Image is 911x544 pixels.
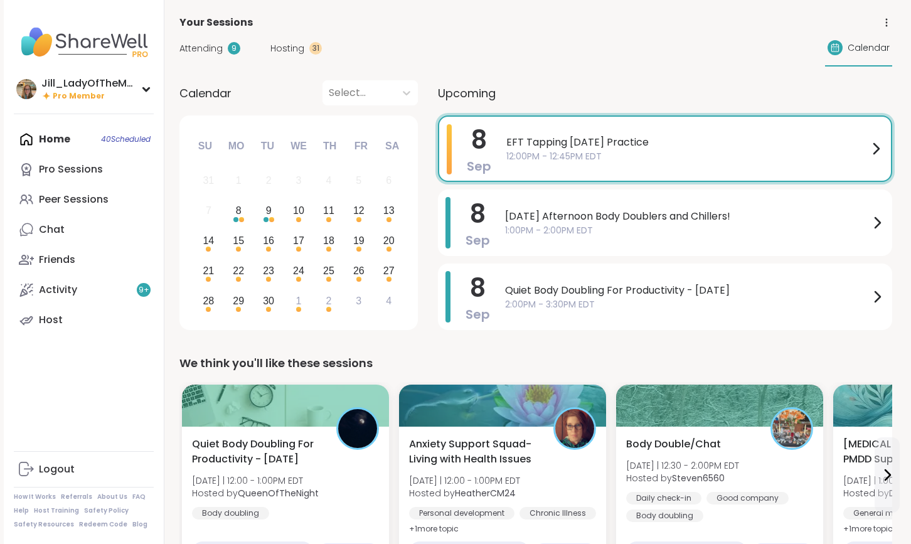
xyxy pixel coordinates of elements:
[409,487,520,499] span: Hosted by
[192,437,322,467] span: Quiet Body Doubling For Productivity - [DATE]
[519,507,596,520] div: Chronic Illness
[34,506,79,515] a: Host Training
[353,232,365,249] div: 19
[383,232,395,249] div: 20
[466,232,490,249] span: Sep
[132,493,146,501] a: FAQ
[203,292,214,309] div: 28
[179,42,223,55] span: Attending
[192,507,269,520] div: Body doubling
[16,79,36,99] img: Jill_LadyOfTheMountain
[192,487,319,499] span: Hosted by
[266,172,272,189] div: 2
[236,202,242,219] div: 8
[285,257,312,284] div: Choose Wednesday, September 24th, 2025
[61,493,92,501] a: Referrals
[225,168,252,195] div: Not available Monday, September 1st, 2025
[285,198,312,225] div: Choose Wednesday, September 10th, 2025
[345,168,372,195] div: Not available Friday, September 5th, 2025
[375,257,402,284] div: Choose Saturday, September 27th, 2025
[316,228,343,255] div: Choose Thursday, September 18th, 2025
[14,305,154,335] a: Host
[326,292,331,309] div: 2
[323,232,334,249] div: 18
[470,196,486,232] span: 8
[323,262,334,279] div: 25
[626,459,739,472] span: [DATE] | 12:30 - 2:00PM EDT
[706,492,789,504] div: Good company
[14,506,29,515] a: Help
[438,85,496,102] span: Upcoming
[179,15,253,30] span: Your Sessions
[293,202,304,219] div: 10
[14,154,154,184] a: Pro Sessions
[191,132,219,160] div: Su
[345,257,372,284] div: Choose Friday, September 26th, 2025
[506,150,868,163] span: 12:00PM - 12:45PM EDT
[409,474,520,487] span: [DATE] | 12:00 - 1:00PM EDT
[263,232,274,249] div: 16
[233,232,244,249] div: 15
[345,287,372,314] div: Choose Friday, October 3rd, 2025
[505,283,870,298] span: Quiet Body Doubling For Productivity - [DATE]
[253,132,281,160] div: Tu
[39,163,103,176] div: Pro Sessions
[236,172,242,189] div: 1
[506,135,868,150] span: EFT Tapping [DATE] Practice
[386,292,392,309] div: 4
[255,257,282,284] div: Choose Tuesday, September 23rd, 2025
[345,228,372,255] div: Choose Friday, September 19th, 2025
[179,355,892,372] div: We think you'll like these sessions
[455,487,516,499] b: HeatherCM24
[316,168,343,195] div: Not available Thursday, September 4th, 2025
[316,257,343,284] div: Choose Thursday, September 25th, 2025
[14,493,56,501] a: How It Works
[471,122,487,157] span: 8
[505,224,870,237] span: 1:00PM - 2:00PM EDT
[316,287,343,314] div: Choose Thursday, October 2nd, 2025
[316,132,344,160] div: Th
[626,492,701,504] div: Daily check-in
[626,472,739,484] span: Hosted by
[195,168,222,195] div: Not available Sunday, August 31st, 2025
[14,215,154,245] a: Chat
[555,409,594,448] img: HeatherCM24
[14,275,154,305] a: Activity9+
[263,262,274,279] div: 23
[470,270,486,306] span: 8
[41,77,136,90] div: Jill_LadyOfTheMountain
[195,257,222,284] div: Choose Sunday, September 21st, 2025
[353,202,365,219] div: 12
[626,509,703,522] div: Body doubling
[309,42,322,55] div: 31
[296,172,302,189] div: 3
[53,91,105,102] span: Pro Member
[14,454,154,484] a: Logout
[672,472,725,484] b: Steven6560
[626,437,721,452] span: Body Double/Chat
[409,507,514,520] div: Personal development
[326,172,331,189] div: 4
[848,41,890,55] span: Calendar
[285,228,312,255] div: Choose Wednesday, September 17th, 2025
[353,262,365,279] div: 26
[225,257,252,284] div: Choose Monday, September 22nd, 2025
[378,132,406,160] div: Sa
[345,198,372,225] div: Choose Friday, September 12th, 2025
[375,287,402,314] div: Choose Saturday, October 4th, 2025
[467,157,491,175] span: Sep
[375,168,402,195] div: Not available Saturday, September 6th, 2025
[266,202,272,219] div: 9
[132,520,147,529] a: Blog
[375,198,402,225] div: Choose Saturday, September 13th, 2025
[270,42,304,55] span: Hosting
[222,132,250,160] div: Mo
[409,437,540,467] span: Anxiety Support Squad- Living with Health Issues
[39,193,109,206] div: Peer Sessions
[466,306,490,323] span: Sep
[356,172,361,189] div: 5
[39,283,77,297] div: Activity
[203,172,214,189] div: 31
[263,292,274,309] div: 30
[39,253,75,267] div: Friends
